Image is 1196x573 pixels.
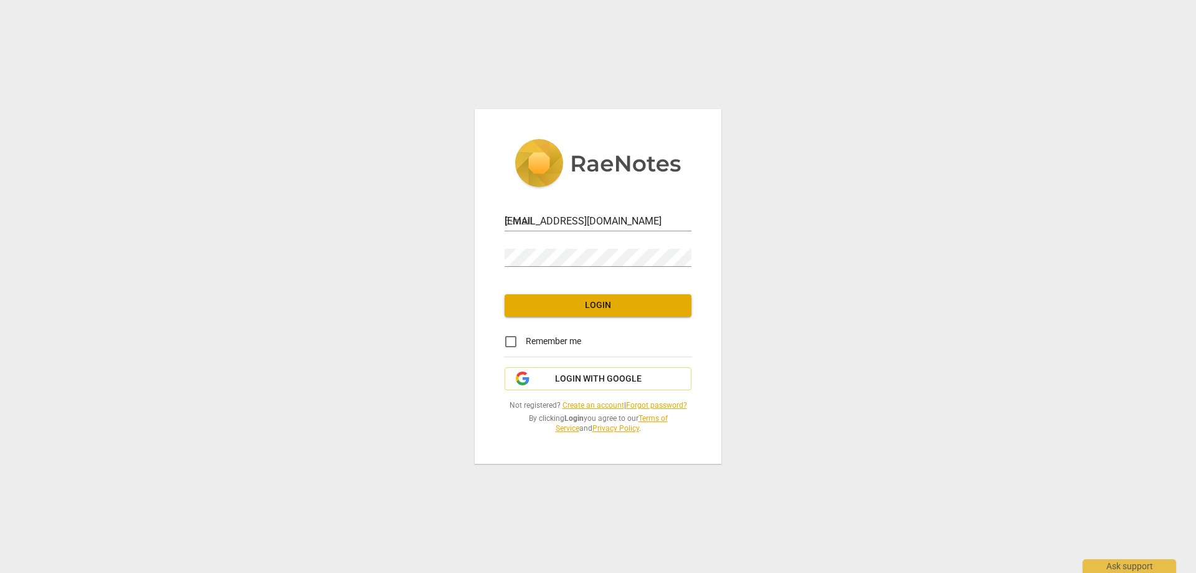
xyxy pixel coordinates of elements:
a: Privacy Policy [592,424,639,433]
a: Create an account [562,401,624,410]
span: Not registered? | [505,400,691,411]
span: Login with Google [555,373,642,385]
b: Login [564,414,584,423]
span: Login [515,299,681,312]
span: By clicking you agree to our and . [505,413,691,434]
img: 5ac2273c67554f335776073100b6d88f.svg [515,139,681,190]
a: Terms of Service [556,414,668,433]
a: Forgot password? [626,401,687,410]
button: Login with Google [505,367,691,391]
span: Remember me [526,335,581,348]
div: Ask support [1083,559,1176,573]
button: Login [505,294,691,317]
